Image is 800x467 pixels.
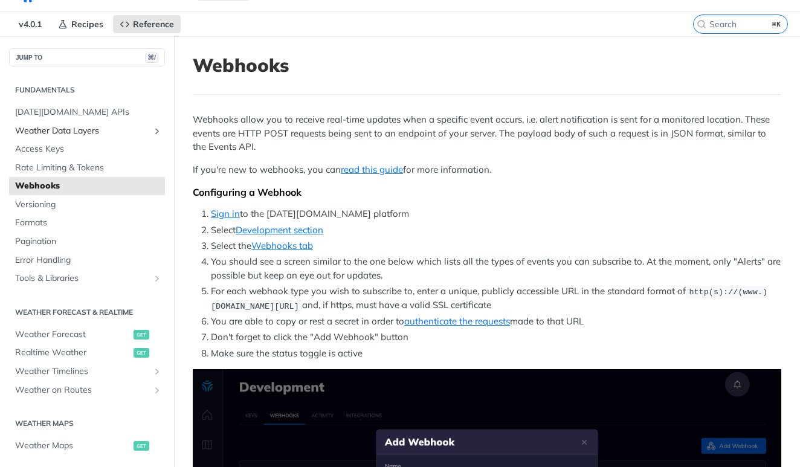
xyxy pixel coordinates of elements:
span: Weather Maps [15,440,131,452]
a: Weather Data LayersShow subpages for Weather Data Layers [9,122,165,140]
button: Show subpages for Weather Timelines [152,367,162,376]
span: Pagination [15,236,162,248]
a: Rate Limiting & Tokens [9,159,165,177]
a: Formats [9,214,165,232]
button: Show subpages for Tools & Libraries [152,274,162,283]
li: to the [DATE][DOMAIN_NAME] platform [211,207,781,221]
a: Reference [113,15,181,33]
span: get [134,348,149,358]
li: Make sure the status toggle is active [211,347,781,361]
a: Weather Mapsget [9,437,165,455]
a: Error Handling [9,251,165,269]
span: Webhooks [15,180,162,192]
span: Weather Data Layers [15,125,149,137]
li: For each webhook type you wish to subscribe to, enter a unique, publicly accessible URL in the st... [211,285,781,313]
a: Tools & LibrariesShow subpages for Tools & Libraries [9,269,165,288]
span: Weather on Routes [15,384,149,396]
a: Webhooks [9,177,165,195]
span: Recipes [71,19,103,30]
p: Webhooks allow you to receive real-time updates when a specific event occurs, i.e. alert notifica... [193,113,781,154]
p: If you're new to webhooks, you can for more information. [193,163,781,177]
span: get [134,441,149,451]
span: Error Handling [15,254,162,266]
a: Versioning [9,196,165,214]
button: Show subpages for Weather Data Layers [152,126,162,136]
span: Weather Timelines [15,366,149,378]
li: You are able to copy or rest a secret in order to made to that URL [211,315,781,329]
a: Weather TimelinesShow subpages for Weather Timelines [9,362,165,381]
li: Select [211,224,781,237]
kbd: ⌘K [769,18,784,30]
span: Weather Forecast [15,329,131,341]
a: Access Keys [9,140,165,158]
span: Versioning [15,199,162,211]
li: You should see a screen similar to the one below which lists all the types of events you can subs... [211,255,781,282]
div: Configuring a Webhook [193,186,781,198]
a: Realtime Weatherget [9,344,165,362]
li: Select the [211,239,781,253]
span: Access Keys [15,143,162,155]
h2: Weather Maps [9,418,165,429]
svg: Search [697,19,706,29]
a: authenticate the requests [404,315,510,327]
span: get [134,330,149,340]
span: ⌘/ [145,53,158,63]
span: Formats [15,217,162,229]
a: Recipes [51,15,110,33]
h2: Fundamentals [9,85,165,95]
a: Weather on RoutesShow subpages for Weather on Routes [9,381,165,399]
a: [DATE][DOMAIN_NAME] APIs [9,103,165,121]
span: Tools & Libraries [15,272,149,285]
a: Pagination [9,233,165,251]
li: Don't forget to click the "Add Webhook" button [211,330,781,344]
a: Weather Forecastget [9,326,165,344]
button: JUMP TO⌘/ [9,48,165,66]
a: Sign in [211,208,240,219]
span: Realtime Weather [15,347,131,359]
span: v4.0.1 [12,15,48,33]
span: Rate Limiting & Tokens [15,162,162,174]
button: Show subpages for Weather on Routes [152,385,162,395]
a: Webhooks tab [251,240,313,251]
span: [DATE][DOMAIN_NAME] APIs [15,106,162,118]
span: Reference [133,19,174,30]
h2: Weather Forecast & realtime [9,307,165,318]
a: Development section [236,224,323,236]
a: read this guide [341,164,403,175]
h1: Webhooks [193,54,781,76]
